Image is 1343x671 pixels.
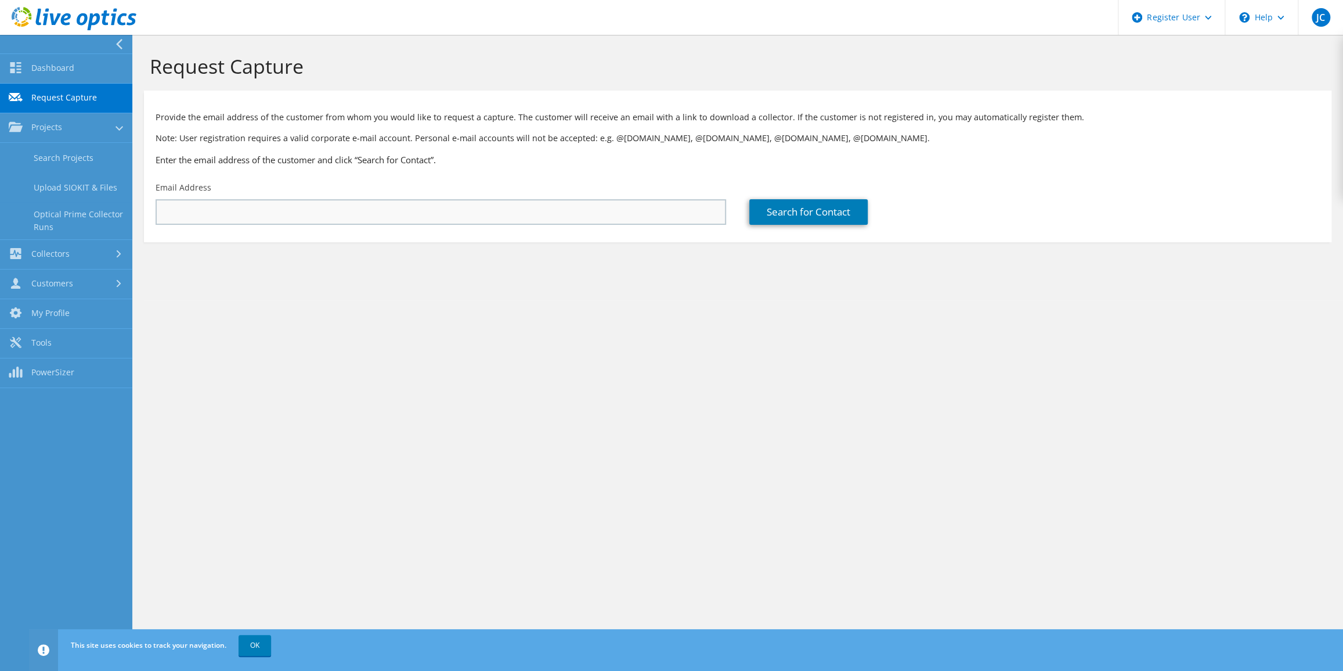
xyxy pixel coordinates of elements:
p: Note: User registration requires a valid corporate e-mail account. Personal e-mail accounts will ... [156,132,1320,145]
span: This site uses cookies to track your navigation. [71,640,226,650]
h1: Request Capture [150,54,1320,78]
a: Search for Contact [749,199,868,225]
a: OK [239,635,271,656]
p: Provide the email address of the customer from whom you would like to request a capture. The cust... [156,111,1320,124]
h3: Enter the email address of the customer and click “Search for Contact”. [156,153,1320,166]
label: Email Address [156,182,211,193]
svg: \n [1239,12,1250,23]
span: JC [1312,8,1330,27]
